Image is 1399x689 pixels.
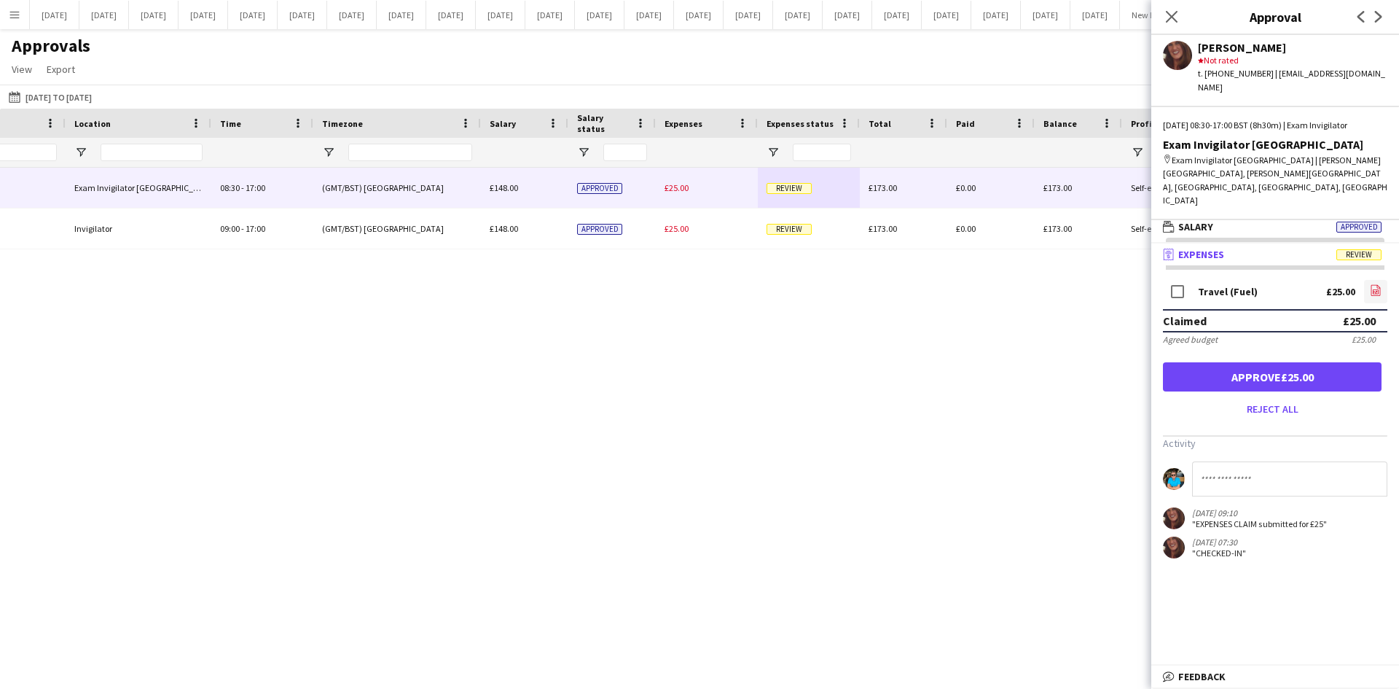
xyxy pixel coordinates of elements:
button: [DATE] [179,1,228,29]
span: 08:30 [220,182,240,193]
span: Salary status [577,112,630,134]
h3: Approval [1151,7,1399,26]
span: £173.00 [869,182,897,193]
span: Salary [490,118,516,129]
div: Invigilator [66,209,211,249]
button: [DATE] [624,1,674,29]
app-user-avatar: Rosie Farnell [1163,507,1185,529]
span: £173.00 [869,223,897,234]
app-user-avatar: Rosie Farnell [1163,537,1185,558]
div: ExpensesReview [1151,265,1399,577]
a: Export [41,60,81,79]
button: [DATE] [1070,1,1120,29]
span: Expenses [1178,248,1224,261]
span: Export [47,63,75,76]
div: £25.00 [1343,314,1376,328]
button: Open Filter Menu [767,146,780,159]
span: £25.00 [665,182,689,193]
button: [DATE] [773,1,823,29]
button: [DATE] [823,1,872,29]
span: - [241,182,244,193]
button: [DATE] [228,1,278,29]
button: [DATE] [674,1,724,29]
div: £25.00 [1326,287,1355,297]
span: Feedback [1178,670,1226,683]
mat-expansion-panel-header: Feedback [1151,666,1399,688]
span: Location [74,118,111,129]
div: Exam Invigilator [GEOGRAPHIC_DATA] [1163,138,1387,151]
button: [DATE] [476,1,525,29]
button: [DATE] [129,1,179,29]
div: (GMT/BST) [GEOGRAPHIC_DATA] [313,168,481,208]
button: Open Filter Menu [74,146,87,159]
button: Open Filter Menu [322,146,335,159]
span: Self-employed Crew [1131,182,1204,193]
button: [DATE] [278,1,327,29]
div: Not rated [1198,54,1387,67]
div: Claimed [1163,314,1207,328]
span: Expenses [665,118,702,129]
span: 09:00 [220,223,240,234]
button: [DATE] [525,1,575,29]
span: £148.00 [490,182,518,193]
button: [DATE] [79,1,129,29]
span: Timezone [322,118,363,129]
input: Salary status Filter Input [603,144,647,161]
button: [DATE] [971,1,1021,29]
span: View [12,63,32,76]
span: £0.00 [956,182,976,193]
div: "CHECKED-IN" [1192,548,1246,558]
span: Approved [1336,222,1382,233]
button: [DATE] [575,1,624,29]
span: 17:00 [246,182,265,193]
div: [PERSON_NAME] [1198,41,1387,54]
input: Expenses status Filter Input [793,144,851,161]
button: [DATE] [30,1,79,29]
mat-expansion-panel-header: ExpensesReview [1151,244,1399,265]
span: Expenses status [767,118,834,129]
button: Open Filter Menu [577,146,590,159]
div: [DATE] 09:10 [1192,507,1327,518]
span: Approved [577,183,622,194]
button: Approve£25.00 [1163,362,1382,392]
span: Approved [577,224,622,235]
span: Self-employed Crew [1131,223,1204,234]
span: Review [1336,249,1382,260]
span: Time [220,118,241,129]
input: Location Filter Input [101,144,203,161]
span: £173.00 [1043,182,1072,193]
input: Timezone Filter Input [348,144,472,161]
div: Agreed budget [1163,334,1218,345]
div: t. [PHONE_NUMBER] | [EMAIL_ADDRESS][DOMAIN_NAME] [1198,67,1387,93]
div: £25.00 [1352,334,1376,345]
button: [DATE] to [DATE] [6,88,95,106]
button: Reject all [1163,397,1382,421]
button: Open Filter Menu [1131,146,1144,159]
a: View [6,60,38,79]
button: New Board [1120,1,1185,29]
button: [DATE] [872,1,922,29]
div: Travel (Fuel) [1198,287,1258,297]
div: Exam Invigilator [GEOGRAPHIC_DATA] [66,168,211,208]
button: [DATE] [922,1,971,29]
h3: Activity [1163,437,1387,450]
span: Review [767,224,812,235]
span: Paid [956,118,975,129]
span: £148.00 [490,223,518,234]
div: "EXPENSES CLAIM submitted for £25" [1192,518,1327,529]
button: [DATE] [377,1,426,29]
span: Profile [1131,118,1160,129]
div: Exam Invigilator [GEOGRAPHIC_DATA] | [PERSON_NAME][GEOGRAPHIC_DATA], [PERSON_NAME][GEOGRAPHIC_DAT... [1163,154,1387,207]
button: [DATE] [426,1,476,29]
span: Salary [1178,220,1213,233]
span: Balance [1043,118,1077,129]
span: - [241,223,244,234]
span: Total [869,118,891,129]
span: £0.00 [956,223,976,234]
span: Review [767,183,812,194]
div: [DATE] 08:30-17:00 BST (8h30m) | Exam Invigilator [1163,119,1387,132]
button: [DATE] [327,1,377,29]
div: (GMT/BST) [GEOGRAPHIC_DATA] [313,209,481,249]
button: [DATE] [724,1,773,29]
div: [DATE] 07:30 [1192,537,1246,548]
